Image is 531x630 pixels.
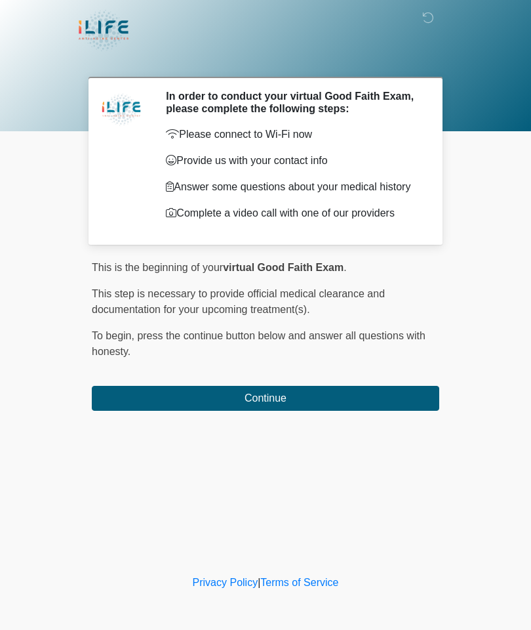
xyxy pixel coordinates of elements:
[193,577,258,588] a: Privacy Policy
[166,179,420,195] p: Answer some questions about your medical history
[260,577,338,588] a: Terms of Service
[166,127,420,142] p: Please connect to Wi-Fi now
[92,330,137,341] span: To begin,
[166,153,420,169] p: Provide us with your contact info
[223,262,344,273] strong: virtual Good Faith Exam
[92,386,439,411] button: Continue
[92,330,425,357] span: press the continue button below and answer all questions with honesty.
[344,262,346,273] span: .
[92,262,223,273] span: This is the beginning of your
[92,288,385,315] span: This step is necessary to provide official medical clearance and documentation for your upcoming ...
[79,10,128,51] img: iLIFE Anti-Aging Center Logo
[166,90,420,115] h2: In order to conduct your virtual Good Faith Exam, please complete the following steps:
[258,577,260,588] a: |
[102,90,141,129] img: Agent Avatar
[166,205,420,221] p: Complete a video call with one of our providers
